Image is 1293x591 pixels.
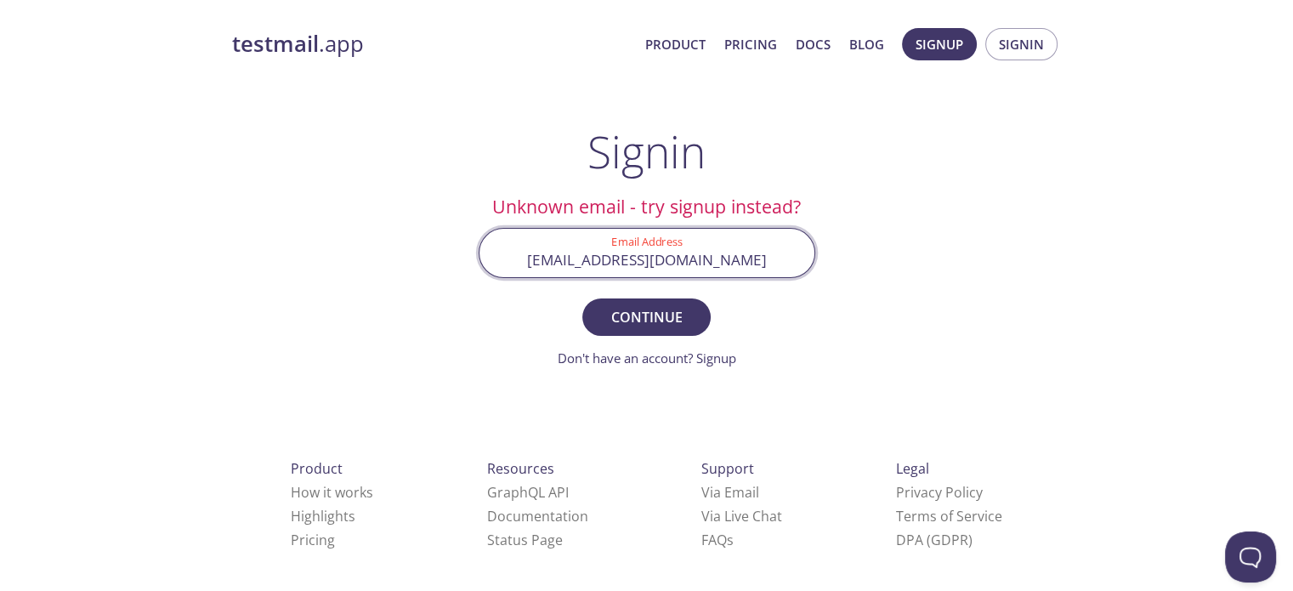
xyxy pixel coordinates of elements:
[985,28,1058,60] button: Signin
[999,33,1044,55] span: Signin
[896,507,1002,526] a: Terms of Service
[558,349,736,367] a: Don't have an account? Signup
[902,28,977,60] button: Signup
[291,531,335,549] a: Pricing
[849,33,884,55] a: Blog
[896,531,973,549] a: DPA (GDPR)
[724,33,777,55] a: Pricing
[701,483,759,502] a: Via Email
[479,192,815,221] h2: Unknown email - try signup instead?
[701,459,754,478] span: Support
[232,30,632,59] a: testmail.app
[487,459,554,478] span: Resources
[232,29,319,59] strong: testmail
[291,507,355,526] a: Highlights
[487,507,588,526] a: Documentation
[796,33,831,55] a: Docs
[291,483,373,502] a: How it works
[587,126,706,177] h1: Signin
[291,459,343,478] span: Product
[582,298,710,336] button: Continue
[601,305,691,329] span: Continue
[727,531,734,549] span: s
[1225,531,1276,582] iframe: Help Scout Beacon - Open
[896,459,929,478] span: Legal
[701,531,734,549] a: FAQ
[701,507,782,526] a: Via Live Chat
[896,483,983,502] a: Privacy Policy
[645,33,706,55] a: Product
[916,33,963,55] span: Signup
[487,531,563,549] a: Status Page
[487,483,569,502] a: GraphQL API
